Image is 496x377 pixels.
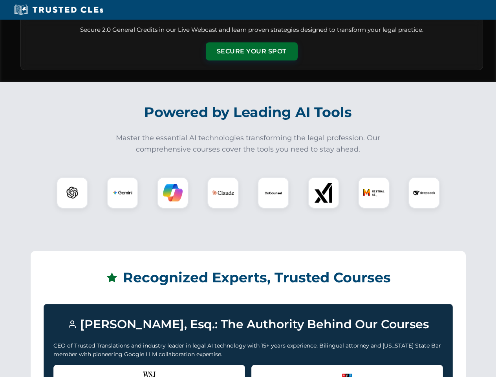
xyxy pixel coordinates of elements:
div: Claude [207,177,239,209]
img: Claude Logo [212,182,234,204]
h2: Recognized Experts, Trusted Courses [44,264,453,291]
div: Gemini [107,177,138,209]
img: Copilot Logo [163,183,183,203]
div: Mistral AI [358,177,390,209]
p: Secure 2.0 General Credits in our Live Webcast and learn proven strategies designed to transform ... [30,26,473,35]
div: CoCounsel [258,177,289,209]
button: Secure Your Spot [206,42,298,60]
div: xAI [308,177,339,209]
img: Gemini Logo [113,183,132,203]
img: DeepSeek Logo [413,182,435,204]
div: Copilot [157,177,189,209]
p: CEO of Trusted Translations and industry leader in legal AI technology with 15+ years experience.... [53,341,443,359]
p: Master the essential AI technologies transforming the legal profession. Our comprehensive courses... [111,132,386,155]
div: ChatGPT [57,177,88,209]
h3: [PERSON_NAME], Esq.: The Authority Behind Our Courses [53,314,443,335]
h2: Powered by Leading AI Tools [31,99,466,126]
img: xAI Logo [314,183,333,203]
div: DeepSeek [408,177,440,209]
img: Mistral AI Logo [363,182,385,204]
img: ChatGPT Logo [61,181,84,204]
img: Trusted CLEs [12,4,106,16]
img: CoCounsel Logo [264,183,283,203]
